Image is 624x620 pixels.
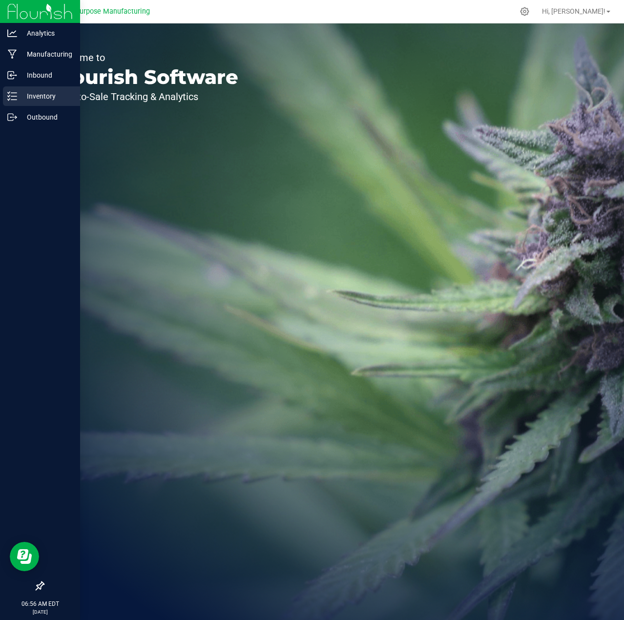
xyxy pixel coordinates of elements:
[17,90,76,102] p: Inventory
[4,608,76,616] p: [DATE]
[17,48,76,60] p: Manufacturing
[519,7,531,16] div: Manage settings
[10,542,39,571] iframe: Resource center
[53,67,238,87] p: Flourish Software
[17,69,76,81] p: Inbound
[542,7,605,15] span: Hi, [PERSON_NAME]!
[7,49,17,59] inline-svg: Manufacturing
[53,92,238,102] p: Seed-to-Sale Tracking & Analytics
[7,112,17,122] inline-svg: Outbound
[17,27,76,39] p: Analytics
[49,7,150,16] span: Greater Purpose Manufacturing
[17,111,76,123] p: Outbound
[7,91,17,101] inline-svg: Inventory
[7,28,17,38] inline-svg: Analytics
[4,599,76,608] p: 06:56 AM EDT
[53,53,238,62] p: Welcome to
[7,70,17,80] inline-svg: Inbound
